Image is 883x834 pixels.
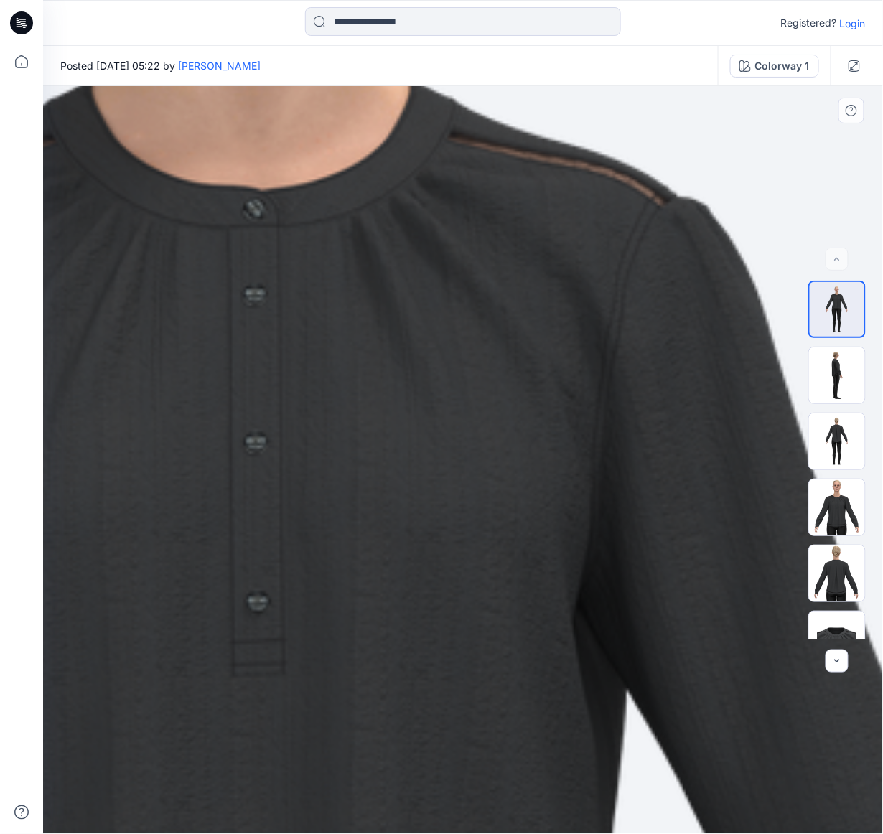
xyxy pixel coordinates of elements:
[755,58,810,74] div: Colorway 1
[809,479,865,535] img: 333232_0 - Copy
[809,413,865,469] img: 333232_2
[809,612,865,667] img: 333232_1
[810,282,864,337] img: 333232_0
[781,14,837,32] p: Registered?
[60,58,261,73] span: Posted [DATE] 05:22 by
[809,347,865,403] img: 333232
[809,545,865,601] img: 333232_2 - Copy
[730,55,819,78] button: Colorway 1
[178,60,261,72] a: [PERSON_NAME]
[840,16,866,31] p: Login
